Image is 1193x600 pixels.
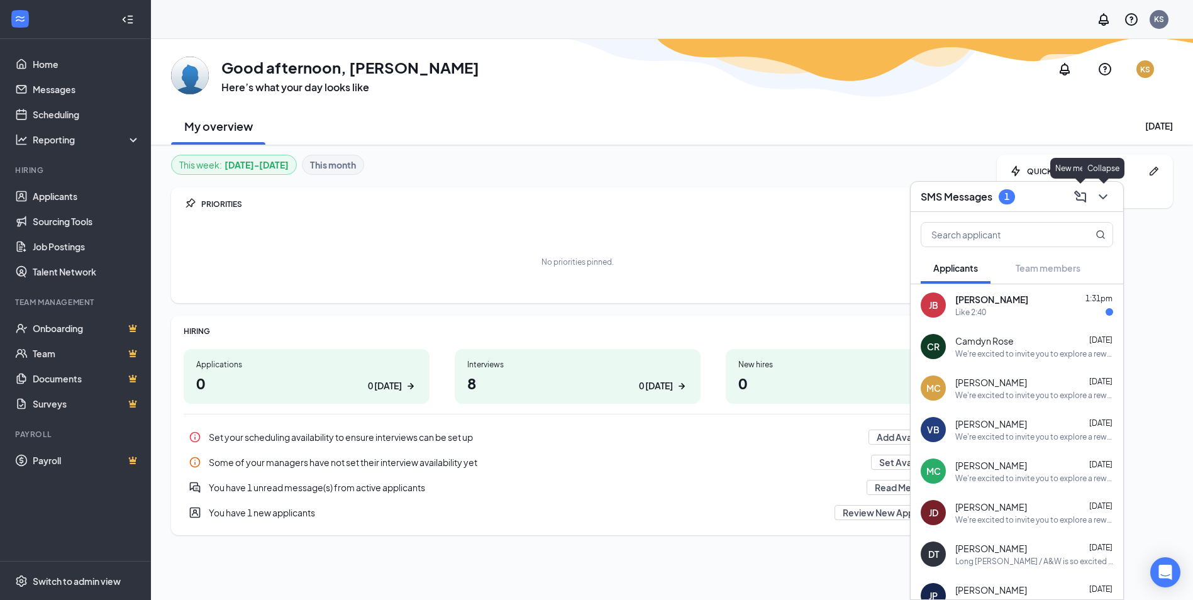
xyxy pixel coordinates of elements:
span: [DATE] [1089,584,1113,594]
div: DT [928,548,939,560]
div: New message [1050,158,1111,179]
div: Applications [196,359,417,370]
div: Some of your managers have not set their interview availability yet [209,456,863,469]
div: Payroll [15,429,138,440]
span: [DATE] [1089,543,1113,552]
div: No priorities pinned. [541,257,614,267]
a: DoubleChatActiveYou have 1 unread message(s) from active applicantsRead MessagesPin [184,475,972,500]
div: You have 1 unread message(s) from active applicants [184,475,972,500]
div: Long [PERSON_NAME] / A&W is so excited for you to join our team! Do you know anyone else who migh... [955,556,1113,567]
span: [PERSON_NAME] [955,293,1028,306]
svg: QuestionInfo [1097,62,1113,77]
span: 1:31pm [1085,294,1113,303]
h1: 0 [738,372,959,394]
svg: Notifications [1057,62,1072,77]
button: ChevronDown [1093,187,1113,207]
div: You have 1 unread message(s) from active applicants [209,481,859,494]
h2: My overview [184,118,253,134]
div: Interviews [467,359,688,370]
h1: 0 [196,372,417,394]
span: Team members [1016,262,1080,274]
a: Sourcing Tools [33,209,140,234]
a: Messages [33,77,140,102]
div: Some of your managers have not set their interview availability yet [184,450,972,475]
svg: Info [189,456,201,469]
img: Kaelis Siddell [171,57,209,94]
div: New hires [738,359,959,370]
input: Search applicant [921,223,1070,247]
div: You have 1 new applicants [184,500,972,525]
h3: Here’s what your day looks like [221,81,479,94]
div: HIRING [184,326,972,336]
span: [DATE] [1089,418,1113,428]
div: 1 [1004,191,1009,202]
a: TeamCrown [33,341,140,366]
a: PayrollCrown [33,448,140,473]
span: [DATE] [1089,501,1113,511]
a: UserEntityYou have 1 new applicantsReview New ApplicantsPin [184,500,972,525]
div: Open Intercom Messenger [1150,557,1180,587]
a: InfoSome of your managers have not set their interview availability yetSet AvailabilityPin [184,450,972,475]
div: This week : [179,158,289,172]
div: Reporting [33,133,141,146]
span: [PERSON_NAME] [955,542,1027,555]
div: CR [927,340,940,353]
a: Applications00 [DATE]ArrowRight [184,349,430,404]
span: [PERSON_NAME] [955,501,1027,513]
div: [DATE] [1145,119,1173,132]
div: We're excited to invite you to explore a rewarding opportunity at Long [PERSON_NAME] in [GEOGRAPH... [955,431,1113,442]
a: Interviews80 [DATE]ArrowRight [455,349,701,404]
a: Talent Network [33,259,140,284]
div: You have 1 new applicants [209,506,827,519]
a: Home [33,52,140,77]
span: [PERSON_NAME] [955,418,1027,430]
svg: ArrowRight [404,380,417,392]
span: [PERSON_NAME] [955,459,1027,472]
div: PRIORITIES [201,199,972,209]
div: Team Management [15,297,138,308]
a: DocumentsCrown [33,366,140,391]
a: New hires00 [DATE]ArrowRight [726,349,972,404]
svg: Notifications [1096,12,1111,27]
svg: WorkstreamLogo [14,13,26,25]
svg: Pin [184,197,196,210]
a: Scheduling [33,102,140,127]
svg: Bolt [1009,165,1022,177]
button: Review New Applicants [835,505,949,520]
span: [DATE] [1089,335,1113,345]
div: JB [929,299,938,311]
svg: QuestionInfo [1124,12,1139,27]
a: InfoSet your scheduling availability to ensure interviews can be set upAdd AvailabilityPin [184,425,972,450]
svg: ChevronDown [1096,189,1111,204]
a: SurveysCrown [33,391,140,416]
div: 0 [DATE] [368,379,402,392]
div: QUICK LINKS [1027,166,1143,177]
div: We're excited to invite you to explore a rewarding opportunity at Long [PERSON_NAME] in [GEOGRAPH... [955,514,1113,525]
div: Set your scheduling availability to ensure interviews can be set up [209,431,861,443]
b: This month [310,158,356,172]
div: Like 2:40 [955,307,986,318]
button: ComposeMessage [1070,187,1090,207]
svg: Collapse [121,13,134,26]
div: We're excited to invite you to explore a rewarding opportunity at Long [PERSON_NAME] in [GEOGRAPH... [955,473,1113,484]
svg: Pen [1148,165,1160,177]
svg: ArrowRight [675,380,688,392]
span: [DATE] [1089,460,1113,469]
span: [DATE] [1089,377,1113,386]
svg: MagnifyingGlass [1096,230,1106,240]
svg: UserEntity [189,506,201,519]
svg: Info [189,431,201,443]
div: MC [926,382,941,394]
div: Hiring [15,165,138,175]
h1: 8 [467,372,688,394]
svg: Analysis [15,133,28,146]
div: MC [926,465,941,477]
div: Switch to admin view [33,575,121,587]
div: Collapse [1082,158,1124,179]
button: Set Availability [871,455,949,470]
div: We're excited to invite you to explore a rewarding opportunity at Long [PERSON_NAME] in [GEOGRAPH... [955,390,1113,401]
svg: ComposeMessage [1073,189,1088,204]
div: Set your scheduling availability to ensure interviews can be set up [184,425,972,450]
span: [PERSON_NAME] [955,376,1027,389]
button: Read Messages [867,480,949,495]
